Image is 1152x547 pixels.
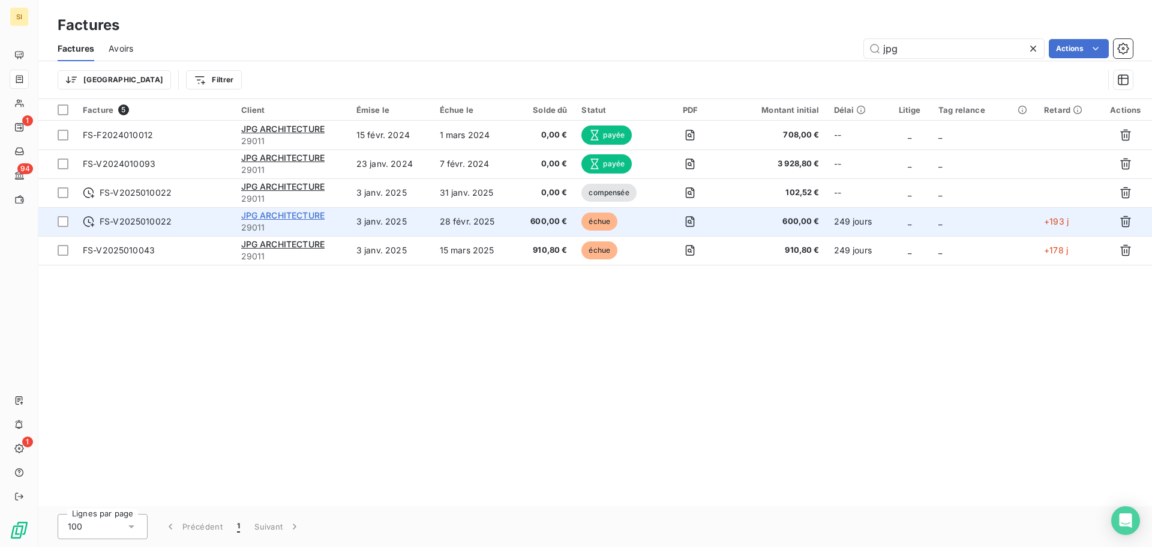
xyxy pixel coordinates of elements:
td: -- [827,121,889,150]
td: 3 janv. 2025 [349,178,433,207]
span: FS-V2024010093 [83,159,155,169]
span: _ [938,216,942,226]
span: 102,52 € [732,187,820,199]
button: [GEOGRAPHIC_DATA] [58,70,171,89]
div: Statut [581,105,649,115]
span: 0,00 € [521,187,567,199]
div: Retard [1044,105,1091,115]
div: Tag relance [938,105,1030,115]
span: 29011 [241,250,342,262]
span: 5 [118,104,129,115]
td: -- [827,178,889,207]
span: Factures [58,43,94,55]
span: _ [908,187,911,198]
button: 1 [230,514,247,539]
span: compensée [581,184,636,202]
td: 249 jours [827,236,889,265]
div: Client [241,105,342,115]
span: 29011 [241,135,342,147]
span: 29011 [241,222,342,234]
span: 100 [68,521,82,533]
td: 15 févr. 2024 [349,121,433,150]
div: Actions [1106,105,1145,115]
div: Open Intercom Messenger [1111,506,1140,535]
button: Suivant [247,514,308,539]
div: Échue le [440,105,507,115]
img: Logo LeanPay [10,521,29,540]
span: 1 [22,437,33,447]
div: Solde dû [521,105,567,115]
span: _ [908,245,911,255]
span: _ [938,245,942,255]
span: FS-F2024010012 [83,130,153,140]
span: échue [581,241,617,259]
span: 708,00 € [732,129,820,141]
button: Précédent [157,514,230,539]
span: _ [908,130,911,140]
span: 600,00 € [521,216,567,228]
span: 3 928,80 € [732,158,820,170]
div: SI [10,7,29,26]
span: 600,00 € [732,216,820,228]
div: Délai [834,105,881,115]
span: Facture [83,105,113,115]
span: 29011 [241,193,342,205]
td: 15 mars 2025 [433,236,514,265]
td: -- [827,150,889,178]
span: 0,00 € [521,158,567,170]
div: Litige [895,105,924,115]
span: payée [581,125,632,145]
td: 3 janv. 2025 [349,207,433,236]
button: Actions [1049,39,1109,58]
button: Filtrer [186,70,241,89]
span: +193 j [1044,216,1069,226]
td: 7 févr. 2024 [433,150,514,178]
span: 94 [17,163,33,174]
h3: Factures [58,14,119,36]
td: 23 janv. 2024 [349,150,433,178]
td: 1 mars 2024 [433,121,514,150]
span: _ [938,159,942,169]
span: _ [938,187,942,198]
span: JPG ARCHITECTURE [241,239,325,249]
span: JPG ARCHITECTURE [241,124,325,134]
span: _ [908,159,911,169]
td: 28 févr. 2025 [433,207,514,236]
span: _ [908,216,911,226]
span: payée [581,154,632,174]
span: FS-V2025010043 [83,245,155,255]
span: échue [581,213,617,231]
span: _ [938,130,942,140]
span: FS-V2025010022 [100,187,172,199]
td: 249 jours [827,207,889,236]
span: Avoirs [109,43,133,55]
div: PDF [663,105,718,115]
span: 910,80 € [521,244,567,256]
span: 29011 [241,164,342,176]
span: 1 [237,521,240,533]
span: JPG ARCHITECTURE [241,210,325,220]
span: JPG ARCHITECTURE [241,153,325,163]
td: 3 janv. 2025 [349,236,433,265]
td: 31 janv. 2025 [433,178,514,207]
span: +178 j [1044,245,1068,255]
div: Émise le [356,105,425,115]
div: Montant initial [732,105,820,115]
span: JPG ARCHITECTURE [241,181,325,192]
span: 0,00 € [521,129,567,141]
span: 1 [22,115,33,126]
input: Rechercher [864,39,1044,58]
span: 910,80 € [732,244,820,256]
span: FS-V2025010022 [100,216,172,228]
